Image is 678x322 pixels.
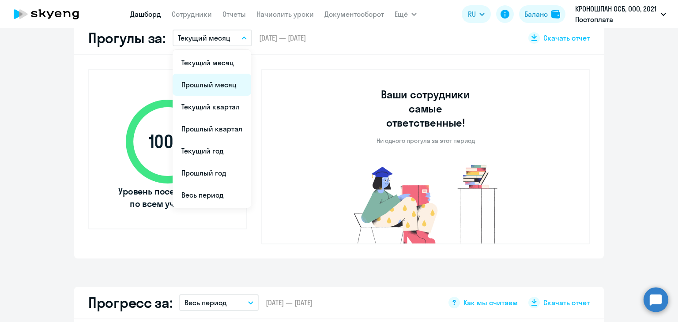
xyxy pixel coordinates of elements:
button: Текущий месяц [173,30,252,46]
h3: Ваши сотрудники самые ответственные! [369,87,482,130]
span: [DATE] — [DATE] [266,298,313,307]
img: balance [551,10,560,19]
span: RU [468,9,476,19]
p: Текущий месяц [178,33,230,43]
img: no-truants [337,162,514,243]
span: Ещё [395,9,408,19]
button: КРОНОШПАН ОСБ, ООО, 2021 Постоплата [571,4,670,25]
span: 100 % [117,131,218,152]
h2: Прогулы за: [88,29,166,47]
h2: Прогресс за: [88,294,172,311]
p: Весь период [185,297,227,308]
p: КРОНОШПАН ОСБ, ООО, 2021 Постоплата [575,4,657,25]
span: Скачать отчет [543,298,590,307]
p: Ни одного прогула за этот период [377,137,475,145]
button: Балансbalance [519,5,565,23]
span: Как мы считаем [463,298,518,307]
a: Дашборд [130,10,161,19]
a: Сотрудники [172,10,212,19]
button: RU [462,5,491,23]
a: Отчеты [222,10,246,19]
button: Ещё [395,5,417,23]
ul: Ещё [173,50,251,208]
span: [DATE] — [DATE] [259,33,306,43]
a: Документооборот [324,10,384,19]
span: Уровень посещаемости по всем ученикам [117,185,218,210]
a: Начислить уроки [256,10,314,19]
span: Скачать отчет [543,33,590,43]
div: Баланс [524,9,548,19]
button: Весь период [179,294,259,311]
